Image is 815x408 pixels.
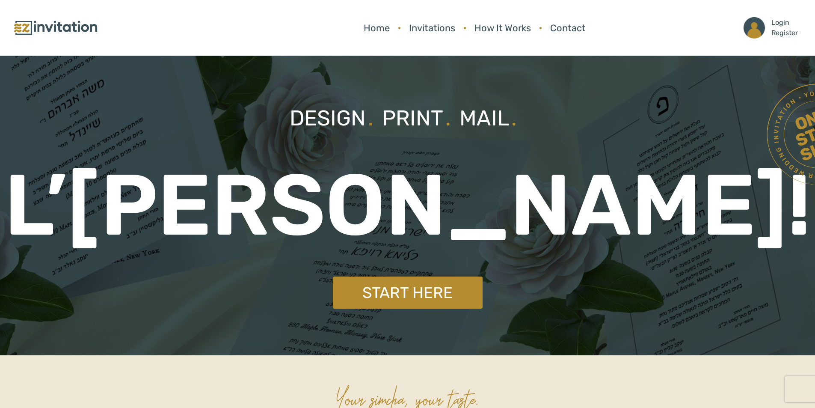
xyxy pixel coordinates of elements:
a: LoginRegister [739,13,802,43]
a: Invitations [405,17,459,39]
span: . [511,105,517,131]
a: Start Here [333,277,483,309]
p: Design Print Mail [290,102,525,134]
a: How It Works [470,17,535,39]
span: . [445,105,451,131]
span: . [368,105,373,131]
img: logo.png [13,19,98,37]
a: Contact [546,17,590,39]
a: Home [359,17,394,39]
p: L’[PERSON_NAME]! [4,141,811,270]
p: Login Register [771,18,798,38]
img: ico_account.png [744,17,765,39]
